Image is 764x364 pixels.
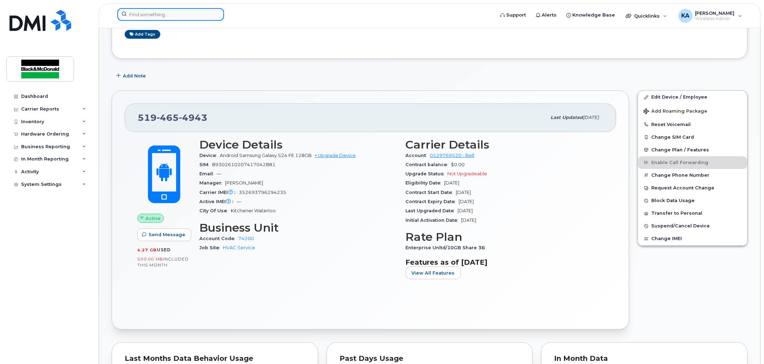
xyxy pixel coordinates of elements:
button: Reset Voicemail [638,118,747,131]
span: Device [199,153,220,158]
span: Contract balance [406,162,451,167]
span: $0.00 [451,162,465,167]
span: Job Site [199,245,223,250]
button: Add Note [112,69,152,82]
button: Add Roaming Package [638,103,747,118]
span: KA [681,12,689,20]
span: [DATE] [461,218,477,223]
span: Manager [199,180,225,186]
span: View All Features [412,270,455,276]
button: Change Plan / Features [638,144,747,156]
span: Active [145,215,161,222]
span: Kitchener Waterloo [231,208,276,213]
span: Change Plan / Features [651,147,709,152]
span: [DATE] [583,115,599,120]
span: Account Code [199,236,238,241]
span: Active IMEI [199,199,237,204]
button: Transfer to Personal [638,207,747,220]
button: Change SIM Card [638,131,747,144]
span: 352693796294235 [239,190,286,195]
input: Find something... [117,8,224,21]
span: Eligibility Date [406,180,445,186]
span: 4943 [179,112,207,123]
span: — [237,199,241,204]
span: Last Upgraded Date [406,208,458,213]
span: 519 [138,112,207,123]
a: Edit Device / Employee [638,91,747,103]
span: 500.00 MB [137,257,163,262]
span: — [217,171,221,176]
span: Alerts [542,12,557,19]
span: [DATE] [459,199,474,204]
span: Support [506,12,526,19]
span: 465 [157,112,179,123]
span: Add Note [123,73,146,79]
span: Suspend/Cancel Device [651,224,710,229]
span: included this month [137,256,189,268]
a: Knowledge Base [561,8,620,22]
span: Add Roaming Package [644,108,707,115]
div: Kevin Albin [673,9,747,23]
span: Enable Call Forwarding [651,160,708,165]
span: Contract Expiry Date [406,199,459,204]
a: Support [495,8,531,22]
button: Block Data Usage [638,194,747,207]
span: [PERSON_NAME] [695,10,735,16]
span: Knowledge Base [572,12,615,19]
span: Quicklinks [634,13,660,19]
button: View All Features [406,266,461,279]
a: Add tags [125,30,160,39]
span: Account [406,153,430,158]
a: 74200 [238,236,254,241]
button: Suspend/Cancel Device [638,220,747,232]
span: SIM [199,162,212,167]
span: Android Samsung Galaxy S24 FE 128GB [220,153,312,158]
button: Change Phone Number [638,169,747,182]
span: [PERSON_NAME] [225,180,263,186]
div: Past Days Usage [340,355,520,362]
button: Request Account Change [638,182,747,194]
h3: Features as of [DATE] [406,258,604,266]
span: 4.27 GB [137,247,157,252]
span: Upgrade Status [406,171,448,176]
div: Quicklinks [621,9,672,23]
a: HVAC Service [223,245,255,250]
span: City Of Use [199,208,231,213]
span: Carrier IMEI [199,190,239,195]
span: [DATE] [458,208,473,213]
span: [DATE] [456,190,471,195]
div: In Month Data [554,355,734,362]
button: Send Message [137,228,191,241]
h3: Carrier Details [406,138,604,151]
span: Wireless Admin [695,16,735,21]
a: Alerts [531,8,561,22]
span: Enterprise Unltd/10GB Share 36 [406,245,489,250]
span: Initial Activation Date [406,218,461,223]
span: Last updated [551,115,583,120]
span: [DATE] [445,180,460,186]
h3: Business Unit [199,221,397,234]
span: 89302610207417042881 [212,162,275,167]
a: + Upgrade Device [315,153,356,158]
h3: Device Details [199,138,397,151]
span: Not Upgradeable [448,171,487,176]
span: used [157,247,171,252]
span: Email [199,171,217,176]
button: Change IMEI [638,232,747,245]
h3: Rate Plan [406,231,604,243]
span: Contract Start Date [406,190,456,195]
span: Send Message [149,231,185,238]
div: Last Months Data Behavior Usage [125,355,305,362]
a: 0529769520 - Bell [430,153,474,158]
button: Enable Call Forwarding [638,156,747,169]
